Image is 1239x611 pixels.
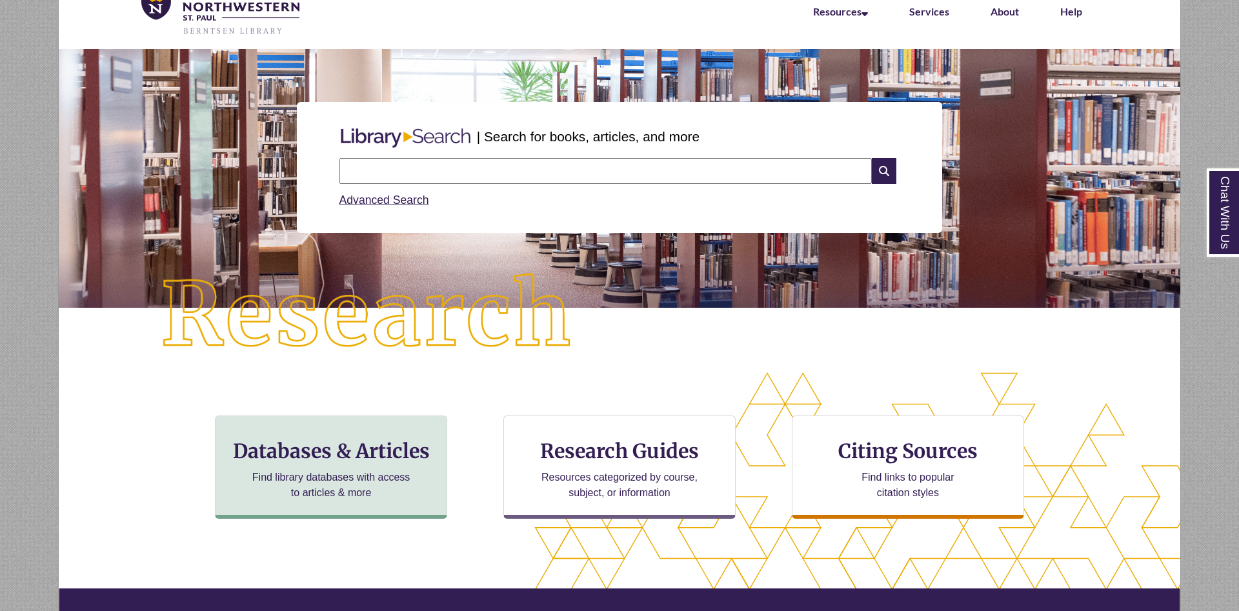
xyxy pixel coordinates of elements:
[872,158,896,184] i: Search
[845,470,971,501] p: Find links to popular citation styles
[334,123,477,153] img: Libary Search
[247,470,416,501] p: Find library databases with access to articles & more
[909,5,949,17] a: Services
[339,194,429,206] a: Advanced Search
[792,416,1024,519] a: Citing Sources Find links to popular citation styles
[226,439,436,463] h3: Databases & Articles
[514,439,725,463] h3: Research Guides
[115,228,619,403] img: Research
[477,126,700,146] p: | Search for books, articles, and more
[991,5,1019,17] a: About
[829,439,987,463] h3: Citing Sources
[536,470,704,501] p: Resources categorized by course, subject, or information
[503,416,736,519] a: Research Guides Resources categorized by course, subject, or information
[215,416,447,519] a: Databases & Articles Find library databases with access to articles & more
[813,5,868,17] a: Resources
[1060,5,1082,17] a: Help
